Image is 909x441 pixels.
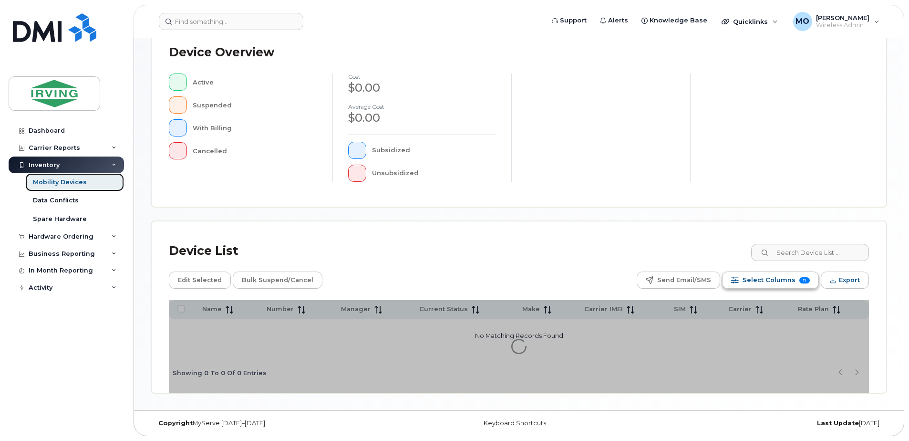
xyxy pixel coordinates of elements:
div: MyServe [DATE]–[DATE] [151,420,396,427]
div: Active [193,73,318,91]
span: Quicklinks [733,18,768,25]
div: Subsidized [372,142,496,159]
div: Device List [169,239,238,263]
strong: Copyright [158,420,193,427]
a: Knowledge Base [635,11,714,30]
span: Bulk Suspend/Cancel [242,273,313,287]
span: Export [839,273,860,287]
div: Cancelled [193,142,318,159]
a: Alerts [593,11,635,30]
div: [DATE] [641,420,887,427]
span: Knowledge Base [650,16,707,25]
span: Alerts [608,16,628,25]
div: Suspended [193,96,318,114]
button: Bulk Suspend/Cancel [233,272,322,289]
div: With Billing [193,119,318,136]
span: Send Email/SMS [657,273,711,287]
div: Quicklinks [715,12,785,31]
a: Keyboard Shortcuts [484,420,546,427]
h4: Average cost [348,104,496,110]
div: Device Overview [169,40,274,65]
div: $0.00 [348,80,496,96]
button: Export [821,272,869,289]
span: Wireless Admin [816,21,869,29]
button: Edit Selected [169,272,231,289]
span: Select Columns [743,273,795,287]
span: 11 [799,277,810,283]
h4: cost [348,73,496,80]
button: Send Email/SMS [637,272,720,289]
div: Unsubsidized [372,165,496,182]
div: Mark O'Connell [786,12,886,31]
a: Support [545,11,593,30]
span: Edit Selected [178,273,222,287]
button: Select Columns 11 [722,272,819,289]
span: Support [560,16,587,25]
span: [PERSON_NAME] [816,14,869,21]
input: Find something... [159,13,303,30]
input: Search Device List ... [751,244,869,261]
strong: Last Update [817,420,859,427]
span: MO [795,16,809,27]
div: $0.00 [348,110,496,126]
